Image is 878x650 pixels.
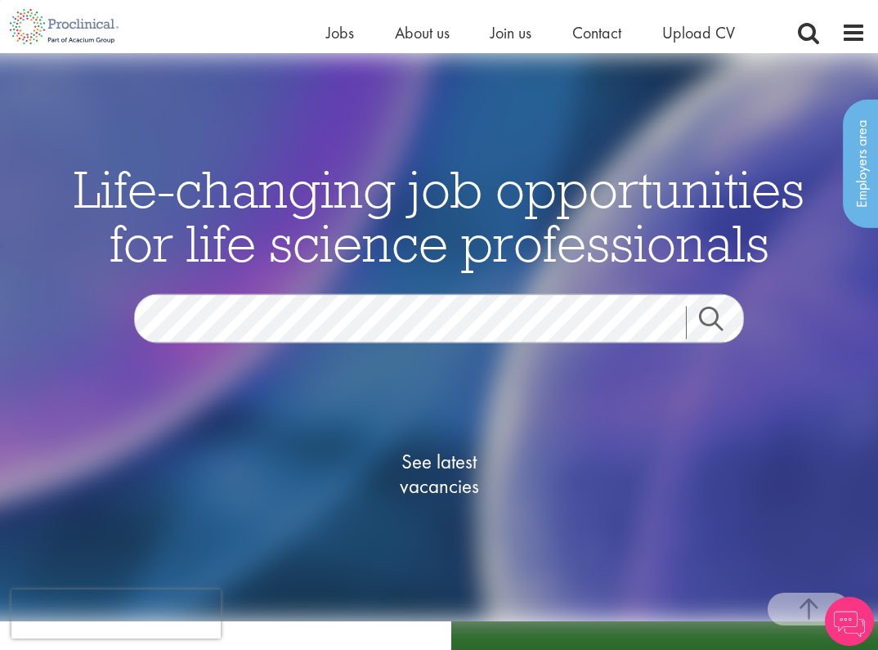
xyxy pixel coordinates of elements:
a: Job search submit button [686,307,756,339]
span: Life-changing job opportunities for life science professionals [74,156,804,276]
a: See latestvacancies [357,384,521,564]
a: Upload CV [662,22,735,43]
span: See latest vacancies [357,450,521,499]
iframe: reCAPTCHA [11,589,221,639]
a: Join us [491,22,531,43]
a: About us [395,22,450,43]
img: Chatbot [825,597,874,646]
a: Jobs [326,22,354,43]
a: Contact [572,22,621,43]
